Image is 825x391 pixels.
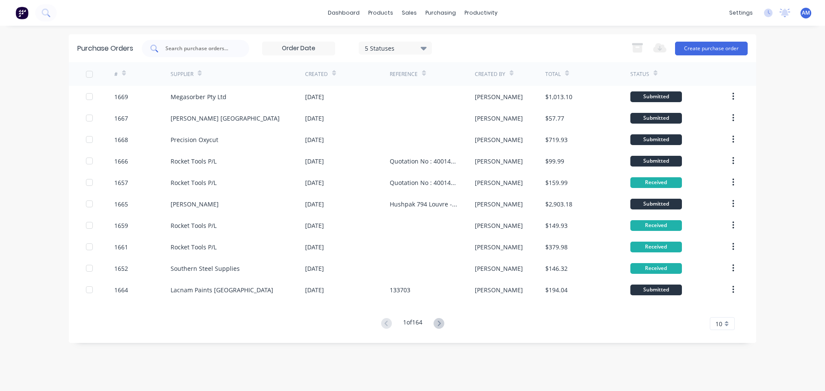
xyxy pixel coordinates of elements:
div: Submitted [630,285,682,295]
div: 1664 [114,285,128,294]
div: [PERSON_NAME] [GEOGRAPHIC_DATA] [171,114,280,123]
div: Received [630,177,682,188]
div: [DATE] [305,157,324,166]
div: Quotation No : 40014592 [390,157,457,166]
div: 1657 [114,178,128,187]
div: [DATE] [305,264,324,273]
div: [PERSON_NAME] [475,242,523,252]
div: [DATE] [305,285,324,294]
div: [PERSON_NAME] [475,285,523,294]
div: Rocket Tools P/L [171,221,217,230]
a: dashboard [324,6,364,19]
button: Create purchase order [675,42,748,55]
div: $379.98 [545,242,568,252]
div: Rocket Tools P/L [171,242,217,252]
img: Factory [15,6,28,19]
div: 133703 [390,285,410,294]
div: 1666 [114,157,128,166]
div: $2,903.18 [545,200,572,209]
div: 1652 [114,264,128,273]
div: [DATE] [305,92,324,101]
div: $159.99 [545,178,568,187]
div: Lacnam Paints [GEOGRAPHIC_DATA] [171,285,273,294]
div: [PERSON_NAME] [475,92,523,101]
div: 1659 [114,221,128,230]
div: [DATE] [305,178,324,187]
div: Submitted [630,134,682,145]
div: [DATE] [305,221,324,230]
div: Submitted [630,113,682,124]
div: Created [305,70,328,78]
div: $146.32 [545,264,568,273]
div: Rocket Tools P/L [171,178,217,187]
div: Supplier [171,70,193,78]
div: Submitted [630,91,682,102]
span: 10 [715,319,722,328]
input: Order Date [263,42,335,55]
div: [PERSON_NAME] [475,157,523,166]
div: Submitted [630,156,682,167]
div: 1 of 164 [403,318,422,330]
div: Status [630,70,649,78]
div: [PERSON_NAME] [475,264,523,273]
div: Received [630,242,682,252]
div: 1665 [114,200,128,209]
div: Submitted [630,199,682,209]
div: $57.77 [545,114,564,123]
div: [PERSON_NAME] [475,200,523,209]
div: $194.04 [545,285,568,294]
div: $149.93 [545,221,568,230]
div: Quotation No : 40014580 [390,178,457,187]
div: [DATE] [305,242,324,252]
div: Received [630,263,682,274]
div: Hushpak 794 Louvre - NQ3207 (Truck #13) [390,200,457,209]
div: [DATE] [305,114,324,123]
div: [PERSON_NAME] [171,200,219,209]
div: $99.99 [545,157,564,166]
div: 5 Statuses [365,43,426,52]
div: sales [397,6,421,19]
div: productivity [460,6,502,19]
div: [PERSON_NAME] [475,135,523,144]
div: [PERSON_NAME] [475,178,523,187]
div: purchasing [421,6,460,19]
div: Rocket Tools P/L [171,157,217,166]
div: Purchase Orders [77,43,133,54]
div: 1667 [114,114,128,123]
div: $1,013.10 [545,92,572,101]
div: Reference [390,70,418,78]
div: 1668 [114,135,128,144]
div: $719.93 [545,135,568,144]
div: 1661 [114,242,128,252]
div: Received [630,220,682,231]
div: [PERSON_NAME] [475,221,523,230]
div: Megasorber Pty Ltd [171,92,226,101]
div: products [364,6,397,19]
div: [DATE] [305,200,324,209]
div: settings [725,6,757,19]
div: Precision Oxycut [171,135,218,144]
div: 1669 [114,92,128,101]
div: [PERSON_NAME] [475,114,523,123]
div: Total [545,70,561,78]
input: Search purchase orders... [165,44,236,53]
div: Southern Steel Supplies [171,264,240,273]
span: AM [802,9,810,17]
div: Created By [475,70,505,78]
div: [DATE] [305,135,324,144]
div: # [114,70,118,78]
